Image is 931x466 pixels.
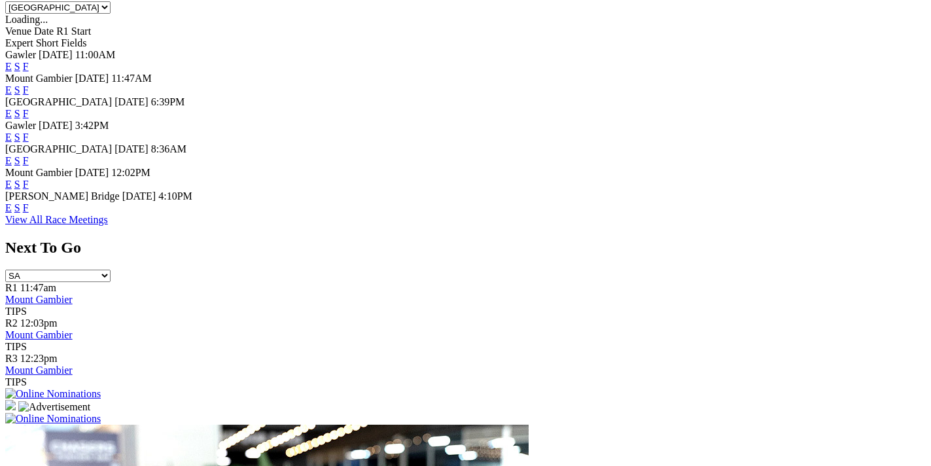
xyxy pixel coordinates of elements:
span: [GEOGRAPHIC_DATA] [5,96,112,107]
span: Short [36,37,59,48]
span: R2 [5,317,18,329]
span: R3 [5,353,18,364]
a: View All Race Meetings [5,214,108,225]
a: S [14,61,20,72]
span: 12:23pm [20,353,58,364]
span: Gawler [5,120,36,131]
span: [GEOGRAPHIC_DATA] [5,143,112,154]
span: TIPS [5,306,27,317]
span: 11:00AM [75,49,116,60]
a: F [23,108,29,119]
a: F [23,179,29,190]
span: Expert [5,37,33,48]
span: R1 Start [56,26,91,37]
span: R1 [5,282,18,293]
img: Online Nominations [5,413,101,425]
span: 6:39PM [151,96,185,107]
a: S [14,155,20,166]
a: E [5,108,12,119]
span: [DATE] [122,190,156,202]
a: S [14,179,20,190]
span: [DATE] [114,143,149,154]
span: Fields [61,37,86,48]
a: S [14,84,20,96]
span: [DATE] [39,49,73,60]
a: E [5,61,12,72]
a: Mount Gambier [5,294,73,305]
a: E [5,155,12,166]
a: F [23,155,29,166]
a: E [5,179,12,190]
a: S [14,108,20,119]
span: TIPS [5,341,27,352]
span: [PERSON_NAME] Bridge [5,190,120,202]
span: [DATE] [39,120,73,131]
a: S [14,132,20,143]
span: 3:42PM [75,120,109,131]
span: 8:36AM [151,143,186,154]
span: 12:02PM [111,167,150,178]
a: E [5,84,12,96]
span: Loading... [5,14,48,25]
span: 12:03pm [20,317,58,329]
a: F [23,61,29,72]
a: F [23,202,29,213]
span: 11:47AM [111,73,152,84]
span: [DATE] [75,73,109,84]
a: E [5,132,12,143]
a: E [5,202,12,213]
img: Advertisement [18,401,90,413]
a: Mount Gambier [5,365,73,376]
span: [DATE] [114,96,149,107]
a: F [23,132,29,143]
span: [DATE] [75,167,109,178]
span: Venue [5,26,31,37]
span: 4:10PM [158,190,192,202]
a: F [23,84,29,96]
img: Online Nominations [5,388,101,400]
img: 15187_Greyhounds_GreysPlayCentral_Resize_SA_WebsiteBanner_300x115_2025.jpg [5,400,16,410]
span: 11:47am [20,282,56,293]
h2: Next To Go [5,239,926,257]
a: S [14,202,20,213]
span: Mount Gambier [5,167,73,178]
span: Gawler [5,49,36,60]
a: Mount Gambier [5,329,73,340]
span: Mount Gambier [5,73,73,84]
span: Date [34,26,54,37]
span: TIPS [5,376,27,387]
